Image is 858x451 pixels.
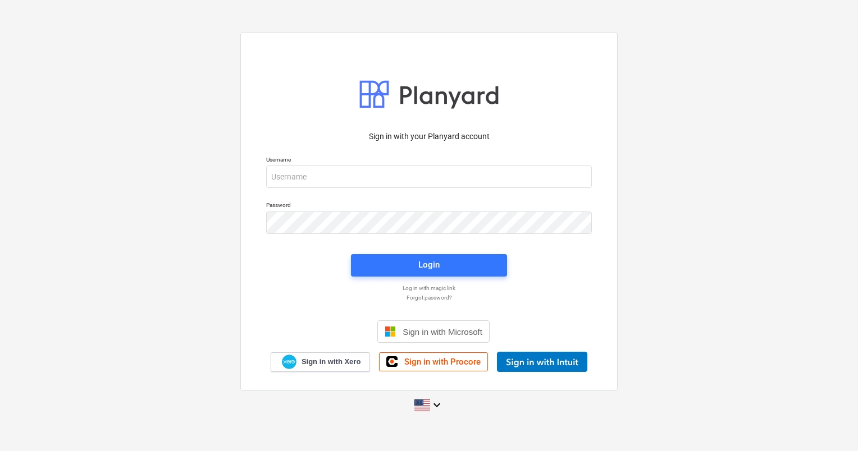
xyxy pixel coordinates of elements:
[261,294,597,301] a: Forgot password?
[266,165,592,188] input: Username
[351,254,507,277] button: Login
[282,355,296,370] img: Xero logo
[266,156,592,165] p: Username
[403,327,482,337] span: Sign in with Microsoft
[261,284,597,292] a: Log in with magic link
[404,357,481,367] span: Sign in with Procore
[418,257,440,272] div: Login
[379,352,488,371] a: Sign in with Procore
[385,326,396,337] img: Microsoft logo
[430,398,444,412] i: keyboard_arrow_down
[266,131,592,142] p: Sign in with your Planyard account
[266,201,592,211] p: Password
[302,357,360,367] span: Sign in with Xero
[271,352,371,372] a: Sign in with Xero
